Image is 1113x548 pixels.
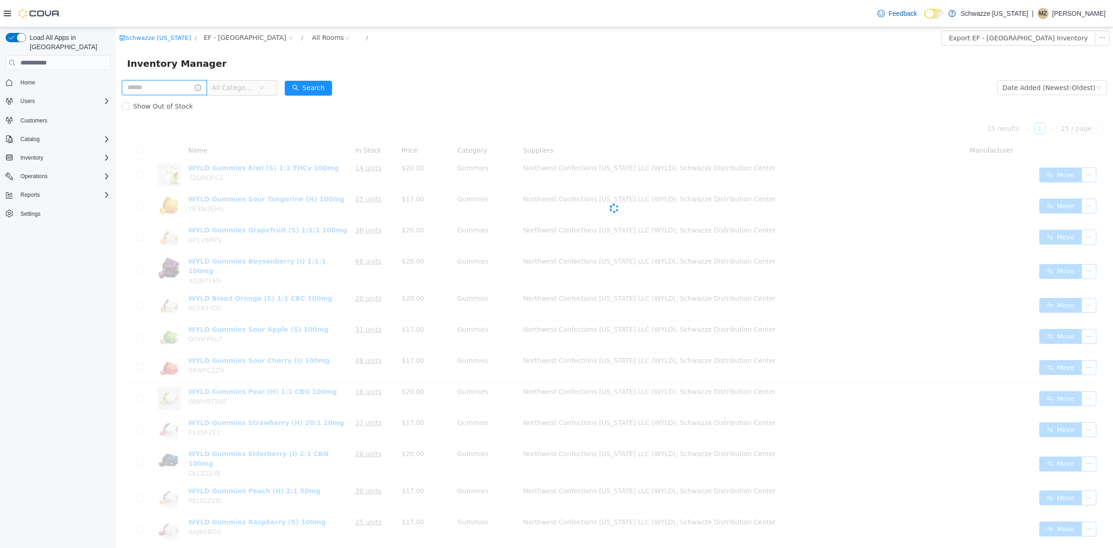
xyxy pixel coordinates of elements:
span: Settings [20,210,40,218]
img: Cova [19,9,60,18]
button: Operations [17,171,51,182]
button: Users [2,95,114,108]
i: icon: info-circle [79,57,85,64]
button: Customers [2,113,114,127]
div: Mengistu Zebulun [1037,8,1049,19]
span: Home [20,79,35,86]
span: Operations [17,171,110,182]
button: icon: ellipsis [979,3,994,18]
button: Catalog [17,134,43,145]
span: / [185,7,187,14]
span: Feedback [889,9,917,18]
a: Feedback [874,4,921,23]
span: MZ [1039,8,1047,19]
button: Reports [17,189,44,200]
span: Customers [17,114,110,126]
button: Inventory [2,151,114,164]
a: Home [17,77,39,88]
span: Operations [20,173,48,180]
i: icon: down [143,58,148,64]
i: icon: shop [3,7,9,13]
span: / [250,7,252,14]
span: / [79,7,81,14]
span: Reports [20,191,40,199]
i: icon: close-circle [172,8,178,13]
p: Schwazze [US_STATE] [960,8,1028,19]
button: Inventory [17,152,47,163]
span: Settings [17,208,110,219]
span: Customers [20,117,47,124]
div: Date Added (Newest-Oldest) [887,53,979,67]
span: Show Out of Stock [13,75,81,83]
p: | [1032,8,1034,19]
span: Load All Apps in [GEOGRAPHIC_DATA] [26,33,110,52]
a: Settings [17,208,44,219]
i: icon: close-circle [229,8,234,13]
span: Inventory Manager [11,29,116,44]
span: Inventory [20,154,43,161]
p: [PERSON_NAME] [1052,8,1106,19]
button: Home [2,76,114,89]
span: Home [17,77,110,88]
input: Dark Mode [924,9,944,19]
span: Inventory [17,152,110,163]
button: Users [17,96,38,107]
a: Customers [17,115,51,126]
nav: Complex example [6,72,110,245]
a: icon: shopSchwazze [US_STATE] [3,7,75,14]
button: Settings [2,207,114,220]
button: icon: searchSearch [169,53,216,68]
button: Operations [2,170,114,183]
div: All Rooms [196,3,228,17]
i: icon: down [980,58,985,64]
span: Users [17,96,110,107]
span: All Categories [96,56,138,65]
button: Reports [2,188,114,201]
span: Reports [17,189,110,200]
span: Users [20,97,35,105]
span: EF - South Boulder [88,5,170,15]
span: Catalog [20,135,39,143]
button: Catalog [2,133,114,146]
span: Catalog [17,134,110,145]
button: Export EF - [GEOGRAPHIC_DATA] Inventory [825,3,979,18]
